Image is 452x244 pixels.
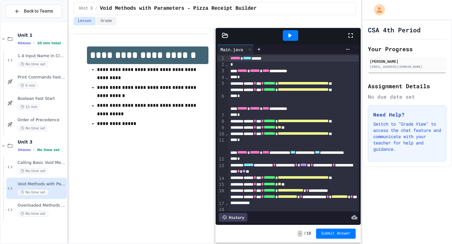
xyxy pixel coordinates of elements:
h1: CSA 4th Period [368,25,421,34]
div: 5 [217,80,225,93]
span: No time set [37,148,60,152]
h2: Your Progress [368,45,446,53]
div: 17 [217,201,225,207]
h2: Assignment Details [368,82,446,90]
div: 3 [217,68,225,74]
div: [EMAIL_ADDRESS][DOMAIN_NAME] [370,64,444,69]
div: 2 [217,62,225,68]
span: Print Commands Fast Start [18,75,66,80]
span: / [304,231,306,236]
span: Fold line [225,62,228,67]
button: Lesson [74,17,95,25]
span: Overloaded Methods - Smoothie Maker [18,203,66,208]
div: 1 [217,55,225,62]
h3: Need Help? [373,111,441,118]
div: My Account [367,3,387,17]
span: 4 items [18,41,31,45]
button: Submit Answer [316,229,356,239]
div: 6 [217,93,225,112]
div: 8 [217,118,225,125]
span: Unit 3 [79,6,93,11]
span: Fold line [225,201,228,206]
span: No time set [18,61,48,67]
p: Switch to "Grade View" to access the chat feature and communicate with your teacher for help and ... [373,121,441,152]
span: Boolean Fast Start [18,96,66,101]
span: Fold line [225,75,228,80]
div: 14 [217,176,225,182]
button: Back to Teams [6,4,62,18]
span: Back to Teams [24,8,53,14]
span: Unit 3 [18,139,66,145]
span: Fold line [225,131,228,136]
div: Main.java [217,45,254,54]
div: 13 [217,163,225,176]
span: No time set [18,125,48,131]
div: 18 [217,207,225,220]
div: 11 [217,137,225,156]
div: 4 [217,74,225,81]
div: Main.java [217,46,246,53]
span: Submit Answer [321,231,351,236]
span: • [33,41,35,46]
span: 15 min [18,104,40,110]
button: Grade [97,17,116,25]
div: 12 [217,156,225,162]
span: 1.4 Input Name In Class Practice [18,53,66,59]
div: 7 [217,112,225,119]
span: No time set [18,189,48,195]
div: 9 [217,125,225,131]
div: 10 [217,131,225,137]
div: [PERSON_NAME] [370,58,444,64]
span: Calling Basic Void Methods [18,160,66,165]
div: 15 [217,182,225,188]
span: 5 min [18,83,38,89]
span: • [33,147,35,152]
span: No time set [18,168,48,174]
div: No due date set [368,93,446,100]
span: 20 min total [37,41,61,45]
span: No time set [18,211,48,217]
span: / [95,6,97,11]
span: 3 items [18,148,31,152]
div: History [219,213,247,222]
span: Void Methods with Parameters - Pizza Receipt Builder [18,182,66,187]
span: 10 [307,231,311,236]
span: Order of Precedence [18,117,66,123]
span: Unit 1 [18,32,66,38]
span: - [298,230,302,237]
div: 16 [217,188,225,201]
span: Void Methods with Parameters - Pizza Receipt Builder [100,5,256,12]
